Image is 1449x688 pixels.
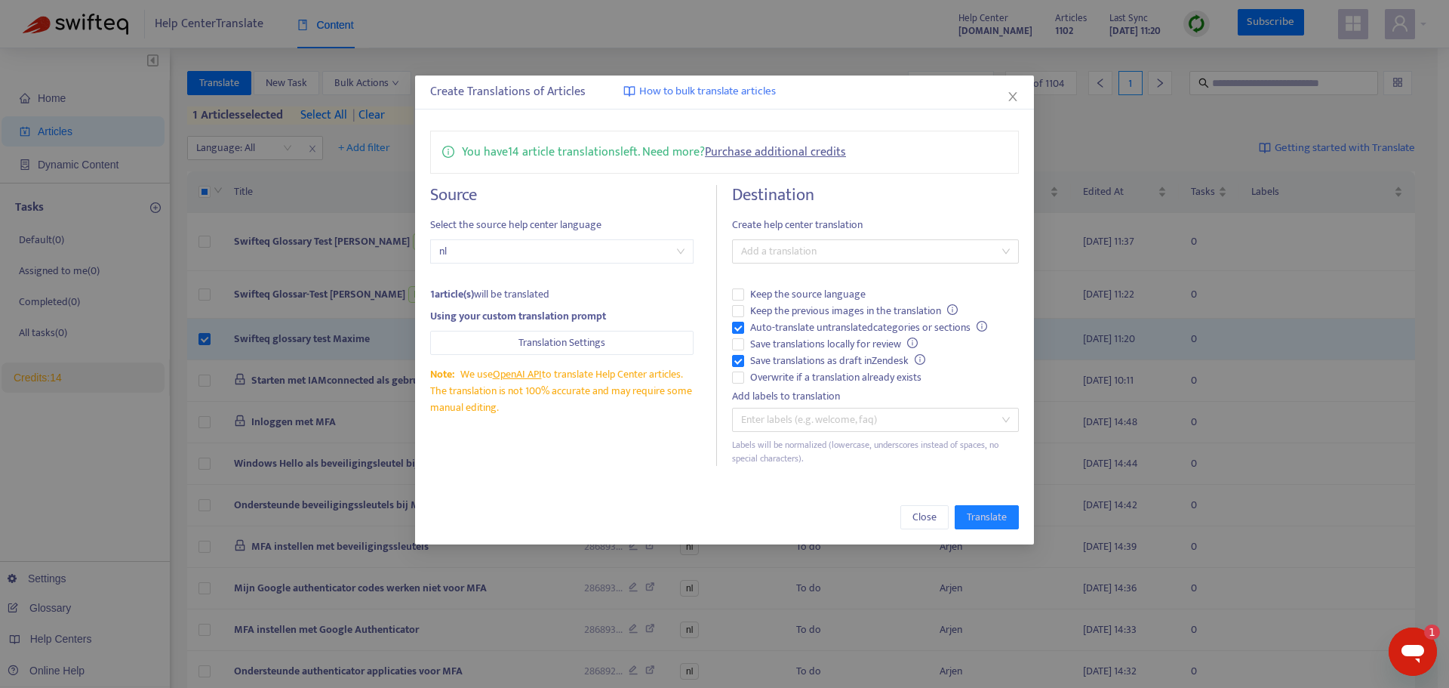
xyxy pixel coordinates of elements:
[732,217,1019,233] span: Create help center translation
[430,285,474,303] strong: 1 article(s)
[430,286,694,303] div: will be translated
[1007,91,1019,103] span: close
[430,217,694,233] span: Select the source help center language
[732,388,1019,405] div: Add labels to translation
[430,308,694,325] div: Using your custom translation prompt
[518,335,605,351] span: Translation Settings
[744,303,964,319] span: Keep the previous images in the translation
[900,505,949,529] button: Close
[430,366,694,416] div: We use to translate Help Center articles. The translation is not 100% accurate and may require so...
[623,85,635,97] img: image-link
[493,366,542,383] a: OpenAI API
[955,505,1019,529] button: Translate
[744,319,993,336] span: Auto-translate untranslated categories or sections
[947,304,958,315] span: info-circle
[907,338,918,348] span: info-circle
[639,83,776,100] span: How to bulk translate articles
[705,142,846,162] a: Purchase additional credits
[442,143,454,158] span: info-circle
[732,438,1019,467] div: Labels will be normalized (lowercase, underscores instead of spaces, no special characters).
[915,354,925,365] span: info-circle
[430,83,1019,101] div: Create Translations of Articles
[1410,625,1440,640] iframe: Number of unread messages
[430,185,694,205] h4: Source
[1004,88,1021,105] button: Close
[623,83,776,100] a: How to bulk translate articles
[912,509,937,526] span: Close
[439,240,685,263] span: nl
[462,143,846,162] p: You have 14 article translations left. Need more?
[1389,628,1437,676] iframe: Button to launch messaging window, 1 unread message
[744,336,924,353] span: Save translations locally for review
[732,185,1019,205] h4: Destination
[744,353,931,369] span: Save translations as draft in Zendesk
[977,321,987,332] span: info-circle
[744,286,872,303] span: Keep the source language
[744,369,928,386] span: Overwrite if a translation already exists
[430,331,694,355] button: Translation Settings
[430,366,454,383] span: Note:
